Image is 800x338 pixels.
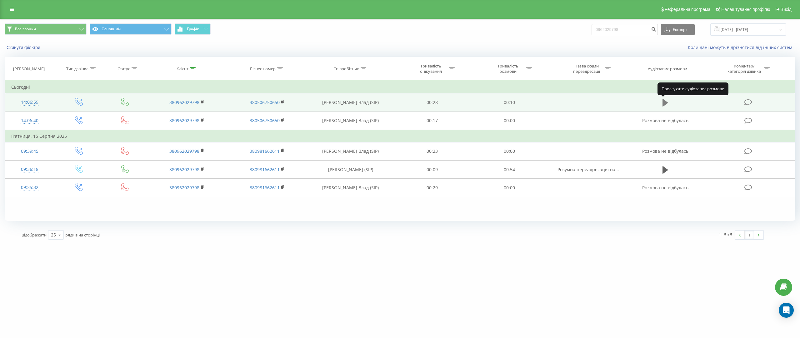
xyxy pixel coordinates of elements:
button: Все звонки [5,23,87,35]
td: 00:00 [471,142,548,160]
span: рядків на сторінці [65,232,100,238]
div: Аудіозапис розмови [648,66,687,72]
div: Тип дзвінка [66,66,88,72]
div: Прослухати аудіозапис розмови [657,82,728,95]
div: Співробітник [333,66,359,72]
td: [PERSON_NAME] Влад (SIP) [307,112,394,130]
div: 09:39:45 [11,145,48,157]
td: 00:00 [471,112,548,130]
div: 14:06:40 [11,115,48,127]
a: 380981662611 [250,148,280,154]
div: Open Intercom Messenger [779,303,794,318]
a: 380506750650 [250,117,280,123]
div: 1 - 5 з 5 [719,231,732,238]
td: 00:29 [394,179,471,197]
button: Основний [90,23,172,35]
td: [PERSON_NAME] Влад (SIP) [307,179,394,197]
td: 00:54 [471,161,548,179]
div: Статус [117,66,130,72]
a: 380962029798 [169,148,199,154]
a: 380962029798 [169,185,199,191]
div: 09:35:32 [11,181,48,194]
button: Експорт [661,24,695,35]
a: 380506750650 [250,99,280,105]
div: 25 [51,232,56,238]
td: П’ятниця, 15 Серпня 2025 [5,130,795,142]
a: 1 [745,231,754,239]
div: [PERSON_NAME] [13,66,45,72]
span: Відображати [22,232,47,238]
a: 380981662611 [250,167,280,172]
div: Назва схеми переадресації [570,63,603,74]
div: Тривалість розмови [491,63,525,74]
div: Клієнт [177,66,188,72]
span: Налаштування профілю [721,7,770,12]
td: [PERSON_NAME] Влад (SIP) [307,93,394,112]
span: Вихід [781,7,792,12]
td: Сьогодні [5,81,795,93]
td: 00:23 [394,142,471,160]
div: 14:06:59 [11,96,48,108]
td: 00:10 [471,93,548,112]
a: Коли дані можуть відрізнятися вiд інших систем [688,44,795,50]
td: 00:00 [471,179,548,197]
span: Розмова не відбулась [642,148,688,154]
a: 380981662611 [250,185,280,191]
span: Розмова не відбулась [642,185,688,191]
button: Графік [175,23,211,35]
td: [PERSON_NAME] Влад (SIP) [307,142,394,160]
td: 00:09 [394,161,471,179]
div: Тривалість очікування [414,63,447,74]
div: 09:36:18 [11,163,48,176]
a: 380962029798 [169,99,199,105]
td: 00:17 [394,112,471,130]
input: Пошук за номером [592,24,658,35]
a: 380962029798 [169,167,199,172]
td: 00:28 [394,93,471,112]
span: Розмова не відбулась [642,117,688,123]
td: [PERSON_NAME] (SIP) [307,161,394,179]
a: 380962029798 [169,117,199,123]
span: Розумна переадресація на... [557,167,619,172]
button: Скинути фільтри [5,45,43,50]
span: Графік [187,27,199,31]
span: Все звонки [15,27,36,32]
div: Бізнес номер [250,66,276,72]
div: Коментар/категорія дзвінка [726,63,762,74]
span: Реферальна програма [665,7,711,12]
